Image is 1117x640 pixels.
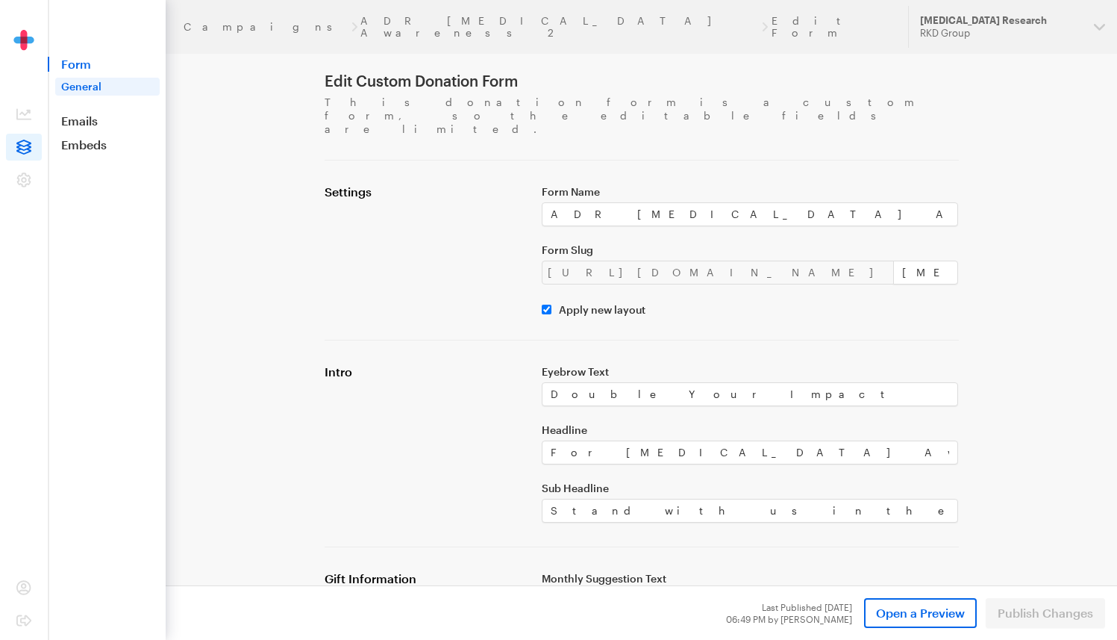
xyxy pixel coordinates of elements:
[542,244,959,256] label: Form Slug
[48,57,166,72] span: Form
[55,78,160,96] a: General
[325,72,959,90] h1: Edit Custom Donation Form
[908,6,1117,48] button: [MEDICAL_DATA] Research RKD Group
[551,304,645,316] label: Apply new layout
[325,96,959,136] p: This donation form is a custom form, so the editable fields are limited.
[726,601,852,625] div: Last Published [DATE] 06:49 PM by [PERSON_NAME]
[542,186,959,198] label: Form Name
[542,366,959,378] label: Eyebrow Text
[864,598,977,628] a: Open a Preview
[920,14,1082,27] div: [MEDICAL_DATA] Research
[542,424,959,436] label: Headline
[325,364,524,379] h4: Intro
[542,573,959,585] label: Monthly Suggestion Text
[48,137,166,152] a: Embeds
[325,571,524,586] h4: Gift Information
[48,114,166,128] a: Emails
[325,184,524,199] h4: Settings
[920,27,1082,40] div: RKD Group
[542,261,894,285] div: [URL][DOMAIN_NAME]
[360,15,759,39] a: ADR [MEDICAL_DATA] Awareness 2
[542,482,959,494] label: Sub Headline
[184,21,348,33] a: Campaigns
[876,604,965,622] span: Open a Preview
